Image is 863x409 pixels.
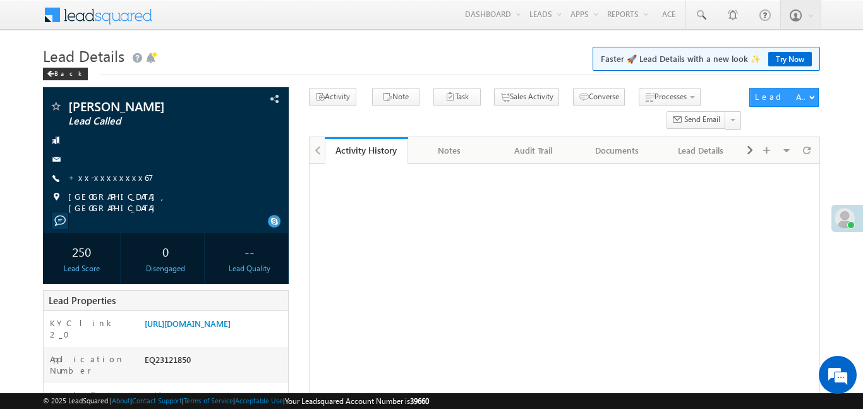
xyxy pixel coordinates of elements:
button: Send Email [667,111,726,130]
div: Lead Score [46,263,117,274]
span: Processes [655,92,687,101]
div: -- [214,240,285,263]
button: Activity [309,88,356,106]
a: Terms of Service [184,396,233,405]
a: Audit Trail [492,137,576,164]
a: [URL][DOMAIN_NAME] [145,318,231,329]
div: Notes [418,143,480,158]
button: Lead Actions [749,88,819,107]
a: About [112,396,130,405]
span: © 2025 LeadSquared | | | | | [43,395,429,407]
span: [PERSON_NAME] [68,100,220,113]
span: [GEOGRAPHIC_DATA], [GEOGRAPHIC_DATA] [68,191,266,214]
span: Faster 🚀 Lead Details with a new look ✨ [601,52,812,65]
span: Lead Details [43,46,124,66]
div: Lead Actions [755,91,809,102]
span: Send Email [684,114,720,125]
div: Documents [586,143,648,158]
a: Documents [576,137,659,164]
span: Your Leadsquared Account Number is [285,396,429,406]
label: Lead Type [50,389,116,401]
label: Application Number [50,353,132,376]
div: Disengaged [130,263,201,274]
button: Processes [639,88,701,106]
button: Task [433,88,481,106]
div: Audit Trail [502,143,564,158]
div: EQ23121850 [142,353,288,371]
label: KYC link 2_0 [50,317,132,340]
div: Lead Details [669,143,731,158]
a: Back [43,67,94,78]
a: Notes [408,137,492,164]
a: Activity History [325,137,408,164]
div: Activity History [334,144,399,156]
span: Lead Called [68,115,220,128]
button: Converse [573,88,625,106]
div: Lead Quality [214,263,285,274]
span: Lead Properties [49,294,116,307]
button: Sales Activity [494,88,559,106]
div: 0 [130,240,201,263]
a: Try Now [768,52,812,66]
span: 39660 [410,396,429,406]
div: 250 [46,240,117,263]
div: Paid [142,389,288,407]
a: Lead Details [659,137,742,164]
button: Note [372,88,419,106]
a: Acceptable Use [235,396,283,405]
a: +xx-xxxxxxxx67 [68,172,154,183]
a: Contact Support [132,396,182,405]
div: Back [43,68,88,80]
